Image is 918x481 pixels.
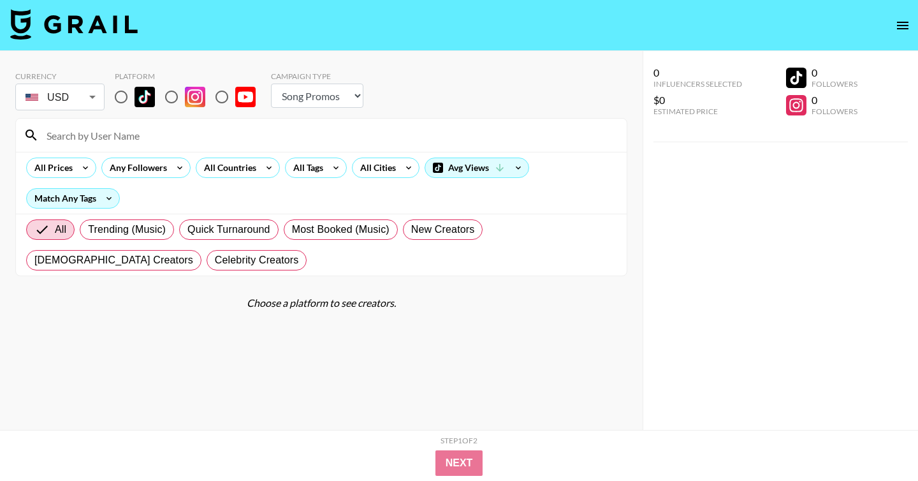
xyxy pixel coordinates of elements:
button: Next [435,450,483,476]
div: Campaign Type [271,71,363,81]
div: 0 [812,66,857,79]
div: Any Followers [102,158,170,177]
div: Match Any Tags [27,189,119,208]
span: Quick Turnaround [187,222,270,237]
span: Most Booked (Music) [292,222,390,237]
span: All [55,222,66,237]
iframe: Drift Widget Chat Controller [854,417,903,466]
img: Grail Talent [10,9,138,40]
img: YouTube [235,87,256,107]
div: Step 1 of 2 [441,436,477,445]
div: All Countries [196,158,259,177]
div: USD [18,86,102,108]
input: Search by User Name [39,125,619,145]
img: Instagram [185,87,205,107]
span: Celebrity Creators [215,253,299,268]
div: Influencers Selected [653,79,742,89]
div: All Prices [27,158,75,177]
button: open drawer [890,13,915,38]
span: Trending (Music) [88,222,166,237]
div: Platform [115,71,266,81]
div: 0 [812,94,857,107]
div: All Cities [353,158,398,177]
div: Estimated Price [653,107,742,116]
div: $0 [653,94,742,107]
div: Followers [812,107,857,116]
img: TikTok [135,87,155,107]
span: New Creators [411,222,475,237]
span: [DEMOGRAPHIC_DATA] Creators [34,253,193,268]
div: Followers [812,79,857,89]
div: Choose a platform to see creators. [15,297,627,309]
div: Avg Views [425,158,528,177]
div: All Tags [286,158,326,177]
div: Currency [15,71,105,81]
div: 0 [653,66,742,79]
